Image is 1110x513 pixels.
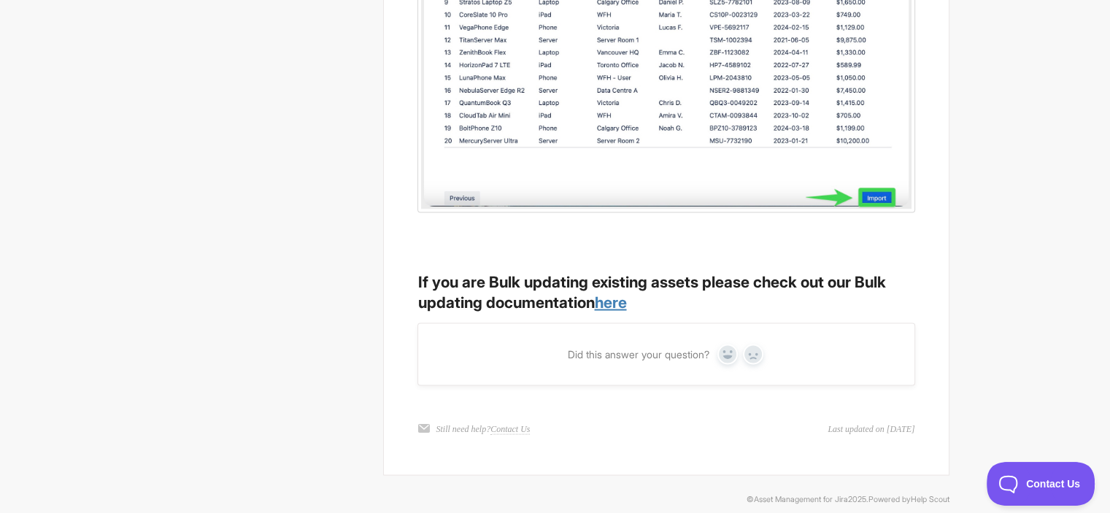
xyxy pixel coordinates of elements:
span: Did this answer your question? [567,348,709,361]
span: Powered by [868,495,949,504]
a: Asset Management for Jira [754,495,848,504]
iframe: Toggle Customer Support [987,462,1095,506]
p: Still need help? [436,423,530,436]
p: © 2025. [161,493,949,506]
h3: If you are Bulk updating existing assets please check out our Bulk updating documentation [417,272,914,313]
a: Contact Us [490,424,530,435]
a: here [594,293,626,312]
time: Last updated on [DATE] [828,423,914,436]
a: Help Scout [911,495,949,504]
